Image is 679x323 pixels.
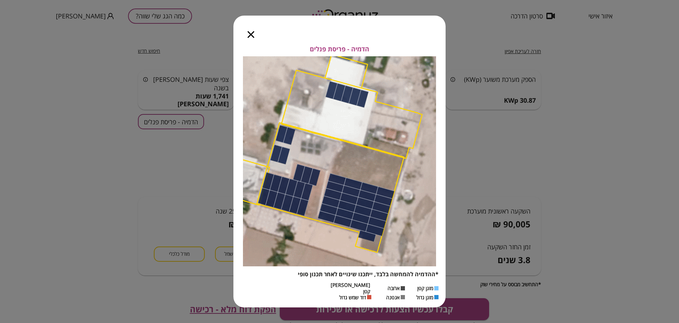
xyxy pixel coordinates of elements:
[339,294,366,300] span: דוד שמש גדול
[388,285,400,291] span: ארובה
[386,294,400,300] span: אנטנה
[417,285,433,291] span: מזגן קטן
[331,282,370,294] span: [PERSON_NAME] קטן
[416,294,433,300] span: מזגן גדול
[310,45,369,53] span: הדמיה - פריסת פנלים
[298,270,439,278] span: *ההדמיה להמחשה בלבד, ייתכנו שינויים לאחר תכנון סופי
[243,56,436,266] img: Panels layout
